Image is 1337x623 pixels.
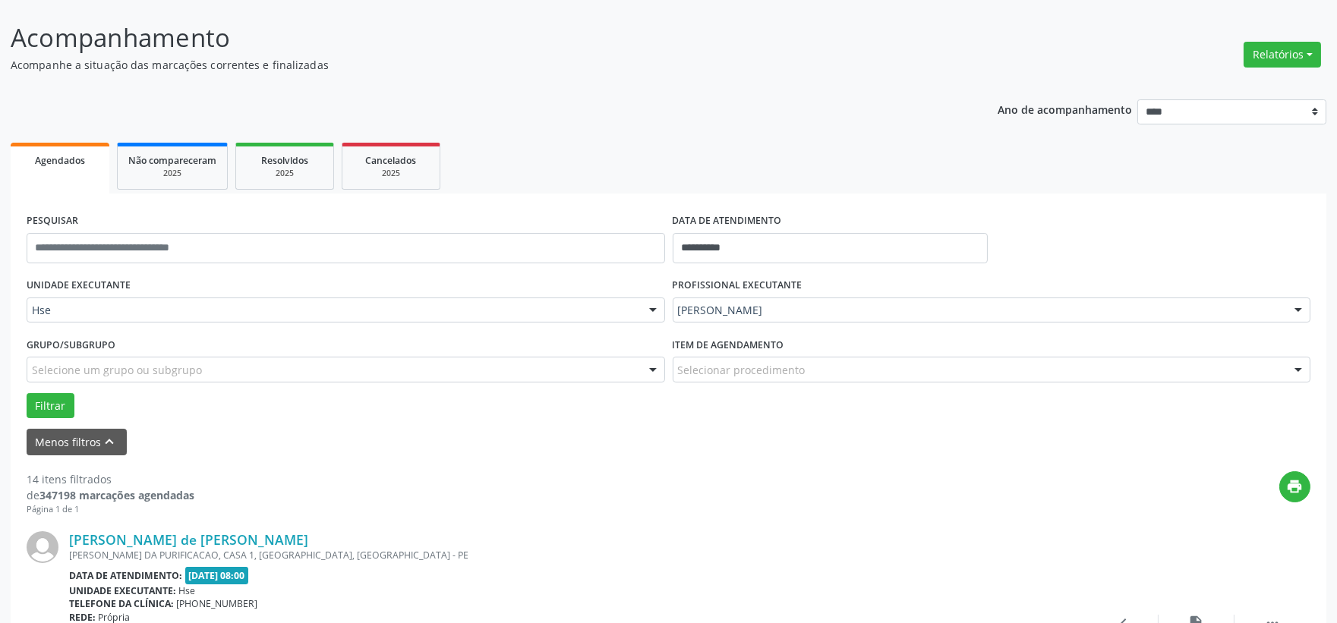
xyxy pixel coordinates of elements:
b: Telefone da clínica: [69,597,174,610]
span: Agendados [35,154,85,167]
div: de [27,487,194,503]
p: Acompanhamento [11,19,932,57]
span: Hse [32,303,634,318]
strong: 347198 marcações agendadas [39,488,194,502]
img: img [27,531,58,563]
span: Selecionar procedimento [678,362,806,378]
p: Acompanhe a situação das marcações correntes e finalizadas [11,57,932,73]
div: 2025 [353,168,429,179]
div: Página 1 de 1 [27,503,194,516]
span: Cancelados [366,154,417,167]
label: UNIDADE EXECUTANTE [27,274,131,297]
label: Item de agendamento [673,333,784,357]
button: print [1279,471,1310,502]
label: DATA DE ATENDIMENTO [673,209,782,233]
div: 2025 [128,168,216,179]
p: Ano de acompanhamento [998,99,1132,118]
span: Resolvidos [261,154,308,167]
span: [PHONE_NUMBER] [177,597,258,610]
div: 2025 [247,168,323,179]
div: [PERSON_NAME] DA PURIFICACAO, CASA 1, [GEOGRAPHIC_DATA], [GEOGRAPHIC_DATA] - PE [69,549,1083,562]
i: keyboard_arrow_up [102,433,118,450]
button: Filtrar [27,393,74,419]
span: Não compareceram [128,154,216,167]
span: [DATE] 08:00 [185,567,249,584]
i: print [1287,478,1304,495]
a: [PERSON_NAME] de [PERSON_NAME] [69,531,308,548]
label: Grupo/Subgrupo [27,333,115,357]
div: 14 itens filtrados [27,471,194,487]
b: Unidade executante: [69,584,176,597]
span: Hse [179,584,196,597]
label: PROFISSIONAL EXECUTANTE [673,274,803,297]
span: Selecione um grupo ou subgrupo [32,362,202,378]
button: Relatórios [1244,42,1321,68]
b: Data de atendimento: [69,569,182,582]
span: [PERSON_NAME] [678,303,1280,318]
label: PESQUISAR [27,209,78,233]
button: Menos filtroskeyboard_arrow_up [27,429,127,455]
